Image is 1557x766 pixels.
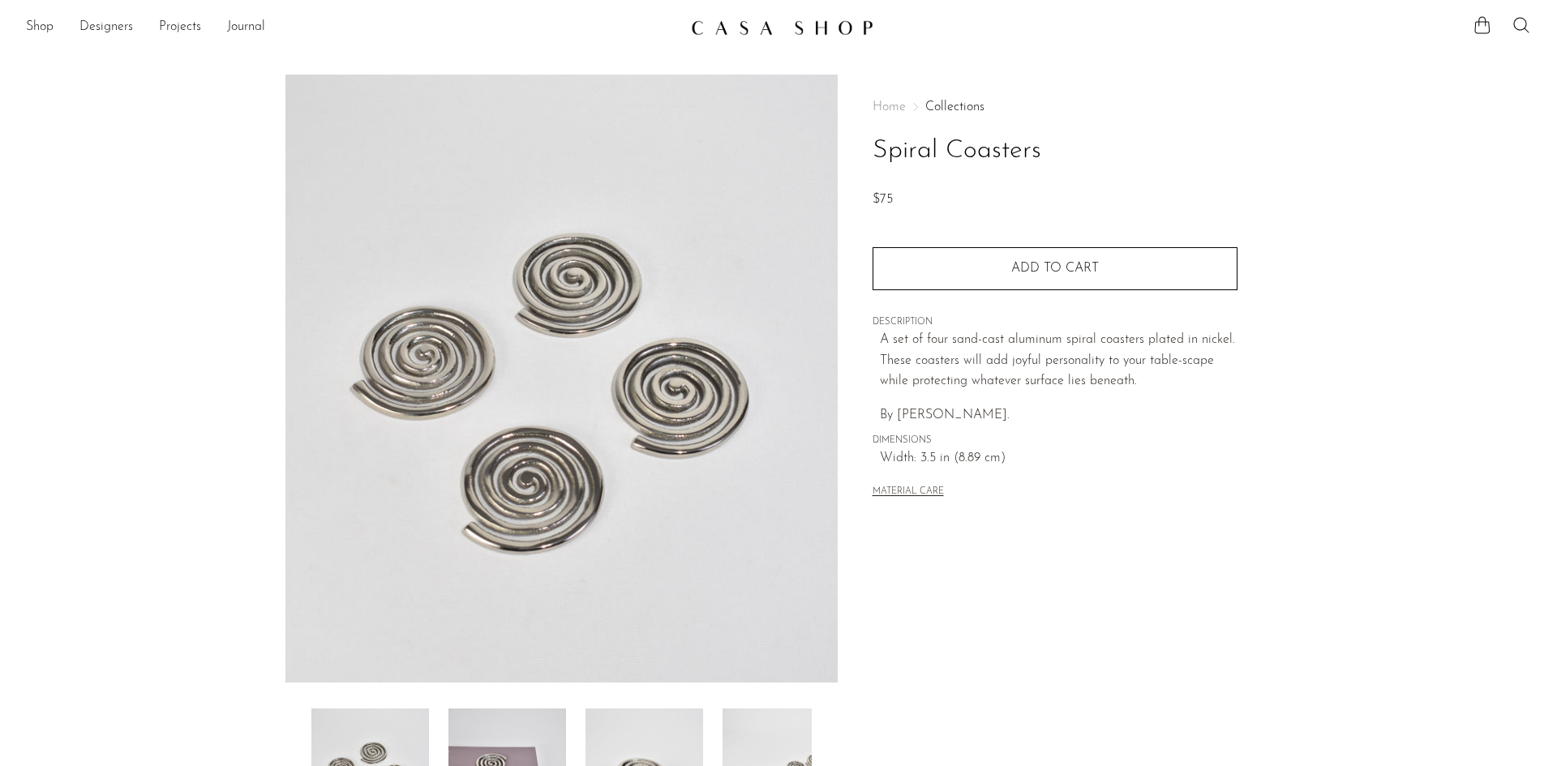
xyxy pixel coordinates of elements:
[26,14,678,41] ul: NEW HEADER MENU
[227,17,265,38] a: Journal
[880,448,1237,469] span: Width: 3.5 in (8.89 cm)
[159,17,201,38] a: Projects
[873,131,1237,172] h1: Spiral Coasters
[873,486,944,499] button: MATERIAL CARE
[925,101,984,113] a: Collections
[873,193,893,206] span: $75
[26,14,678,41] nav: Desktop navigation
[1011,262,1099,275] span: Add to cart
[79,17,133,38] a: Designers
[873,247,1237,289] button: Add to cart
[873,434,1237,448] span: DIMENSIONS
[880,333,1235,387] span: A set of four sand-cast aluminum spiral coasters plated in nickel. These coasters will add joyful...
[873,315,1237,330] span: DESCRIPTION
[880,409,1010,422] span: By [PERSON_NAME].
[873,101,1237,113] nav: Breadcrumbs
[285,75,838,683] img: Spiral Coasters
[26,17,54,38] a: Shop
[873,101,906,113] span: Home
